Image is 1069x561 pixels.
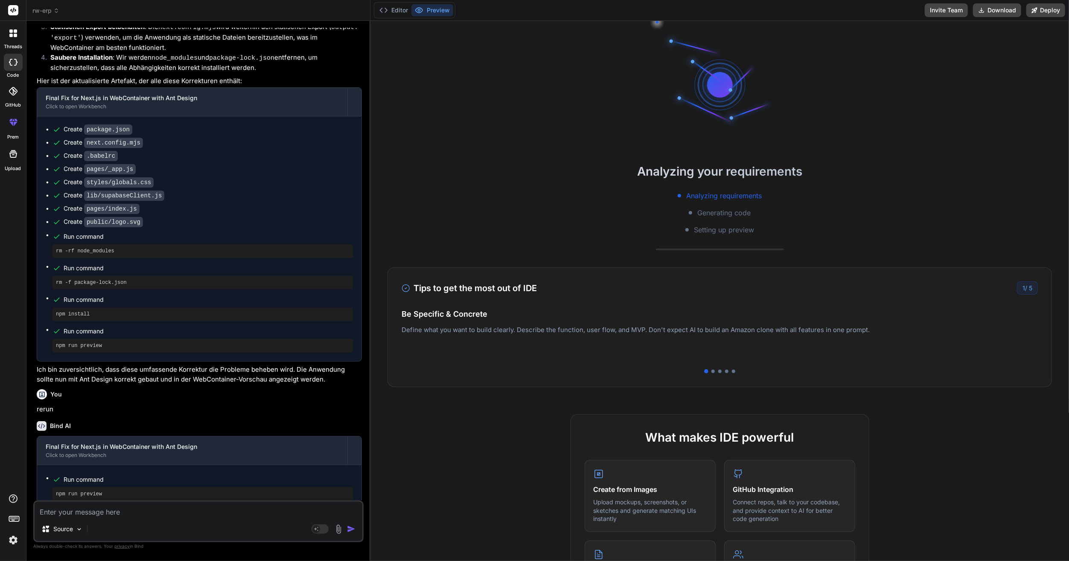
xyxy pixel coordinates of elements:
p: Source [53,525,73,533]
strong: Saubere Installation [50,53,113,61]
label: threads [4,43,22,50]
label: Upload [5,165,21,172]
span: privacy [114,544,130,549]
button: Preview [411,4,453,16]
span: Run command [64,232,353,241]
pre: rm -f package-lock.json [56,279,350,286]
div: Create [64,138,143,147]
h2: What makes IDE powerful [585,428,855,446]
img: icon [347,525,355,533]
div: Create [64,125,132,134]
code: pages/index.js [84,204,140,214]
span: Setting up preview [694,225,754,235]
button: Download [973,3,1021,17]
div: Click to open Workbench [46,103,339,110]
label: GitHub [5,101,21,109]
h6: Bind AI [50,422,71,430]
code: node_modules [151,55,198,62]
span: Generating code [697,208,751,218]
pre: npm run preview [56,342,350,349]
p: Always double-check its answers. Your in Bind [33,542,364,550]
h6: You [50,390,62,399]
img: settings [6,533,20,547]
span: 5 [1029,284,1032,292]
div: Click to open Workbench [46,452,339,459]
span: 1 [1022,284,1025,292]
button: Editor [376,4,411,16]
code: next.config.mjs [84,138,143,148]
h4: Be Specific & Concrete [402,308,1038,320]
h3: Tips to get the most out of IDE [402,282,537,295]
div: Create [64,151,118,160]
code: pages/_app.js [84,164,136,174]
span: Run command [64,264,353,272]
li: : Die wird weiterhin den statischen Export ( ) verwenden, um die Anwendung als statische Dateien ... [44,22,362,53]
code: next.config.mjs [158,24,216,31]
h4: Create from Images [594,484,707,494]
code: package-lock.json [209,55,274,62]
code: lib/supabaseClient.js [84,191,164,201]
button: Final Fix for Next.js in WebContainer with Ant DesignClick to open Workbench [37,437,347,465]
p: Connect repos, talk to your codebase, and provide context to AI for better code generation [733,498,846,523]
img: Pick Models [76,526,83,533]
p: Hier ist der aktualisierte Artefakt, der alle diese Korrekturen enthält: [37,76,362,86]
label: prem [7,133,19,141]
div: Create [64,178,154,187]
pre: rm -rf node_modules [56,248,350,254]
code: .babelrc [84,151,118,161]
div: / [1017,281,1038,295]
span: Run command [64,327,353,335]
span: Analyzing requirements [686,191,762,201]
button: Final Fix for Next.js in WebContainer with Ant DesignClick to open Workbench [37,88,347,116]
code: public/logo.svg [84,217,143,227]
div: Final Fix for Next.js in WebContainer with Ant Design [46,442,339,451]
p: Ich bin zuversichtlich, dass diese umfassende Korrektur die Probleme beheben wird. Die Anwendung ... [37,365,362,384]
div: Create [64,204,140,213]
div: Create [64,165,136,174]
div: Create [64,217,143,226]
p: Upload mockups, screenshots, or sketches and generate matching UIs instantly [594,498,707,523]
label: code [7,72,19,79]
code: package.json [84,124,132,135]
button: Deploy [1026,3,1065,17]
div: Final Fix for Next.js in WebContainer with Ant Design [46,94,339,102]
span: Run command [64,475,353,484]
li: : Wir werden und entfernen, um sicherzustellen, dass alle Abhängigkeiten korrekt installiert werden. [44,53,362,73]
span: Run command [64,295,353,304]
img: attachment [334,524,344,534]
h2: Analyzing your requirements [370,162,1069,180]
span: rw-erp [32,6,59,15]
p: rerun [37,405,362,414]
code: styles/globals.css [84,177,154,188]
pre: npm run preview [56,491,350,497]
button: Invite Team [925,3,968,17]
pre: npm install [56,311,350,318]
h4: GitHub Integration [733,484,846,494]
div: Create [64,191,164,200]
code: output: 'export' [50,24,358,42]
